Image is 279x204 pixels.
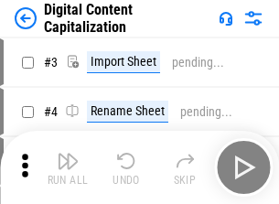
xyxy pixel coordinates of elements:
div: Rename Sheet [87,101,168,123]
img: Support [219,11,233,26]
img: Settings menu [242,7,264,29]
span: # 4 [44,104,58,119]
span: # 3 [44,55,58,70]
div: pending... [180,105,232,119]
div: Digital Content Capitalization [44,1,211,36]
div: Import Sheet [87,51,160,73]
img: Back [15,7,37,29]
div: pending... [172,56,224,70]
